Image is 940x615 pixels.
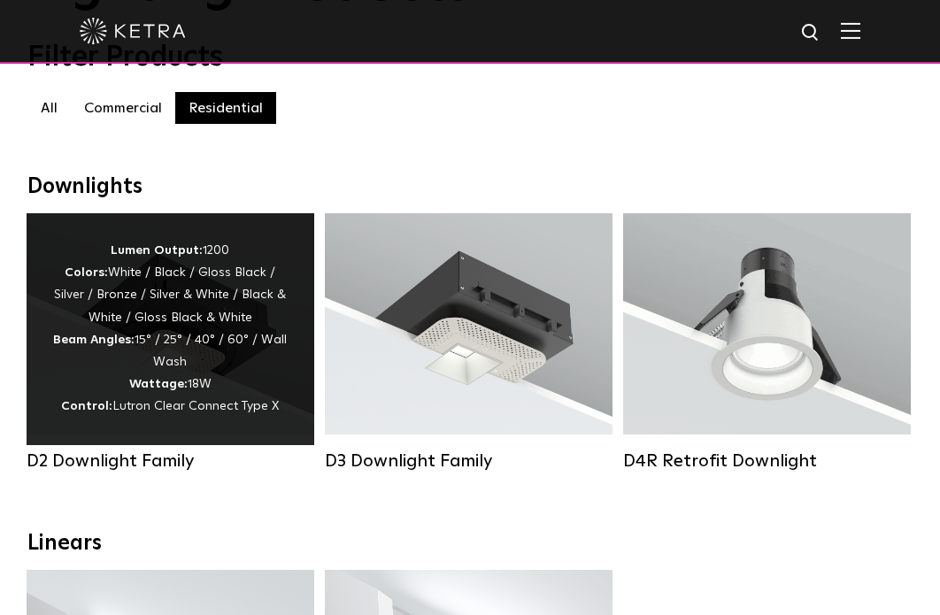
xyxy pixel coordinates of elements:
[27,92,71,124] label: All
[623,450,911,472] div: D4R Retrofit Downlight
[27,174,913,200] div: Downlights
[27,531,913,557] div: Linears
[27,450,314,472] div: D2 Downlight Family
[61,400,112,412] strong: Control:
[53,240,288,419] div: 1200 White / Black / Gloss Black / Silver / Bronze / Silver & White / Black & White / Gloss Black...
[27,213,314,472] a: D2 Downlight Family Lumen Output:1200Colors:White / Black / Gloss Black / Silver / Bronze / Silve...
[112,400,279,412] span: Lutron Clear Connect Type X
[325,450,613,472] div: D3 Downlight Family
[80,18,186,44] img: ketra-logo-2019-white
[111,244,203,257] strong: Lumen Output:
[129,378,188,390] strong: Wattage:
[65,266,108,279] strong: Colors:
[175,92,276,124] label: Residential
[71,92,175,124] label: Commercial
[325,213,613,472] a: D3 Downlight Family Lumen Output:700 / 900 / 1100Colors:White / Black / Silver / Bronze / Paintab...
[53,334,135,346] strong: Beam Angles:
[841,22,860,39] img: Hamburger%20Nav.svg
[800,22,822,44] img: search icon
[623,213,911,472] a: D4R Retrofit Downlight Lumen Output:800Colors:White / BlackBeam Angles:15° / 25° / 40° / 60°Watta...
